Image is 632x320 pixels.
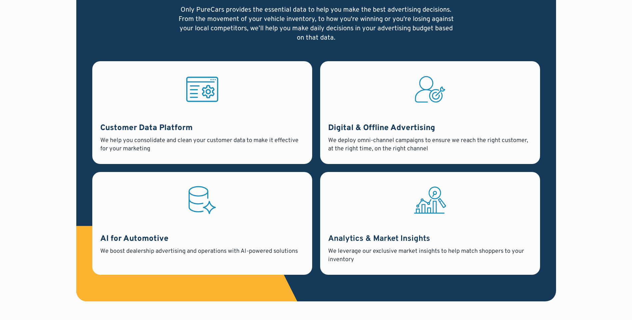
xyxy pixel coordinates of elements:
p: Only PureCars provides the essential data to help you make the best advertising decisions. From t... [178,5,455,43]
div: We help you consolidate and clean your customer data to make it effective for your marketing [100,136,304,153]
strong: Analytics & Market Insights [328,234,430,244]
h3: Customer Data Platform [100,123,304,134]
div: We leverage our exclusive market insights to help match shoppers to your inventory [328,247,532,264]
div: We deploy omni-channel campaigns to ensure we reach the right customer, at the right time, on the... [328,136,532,153]
h3: AI for Automotive [100,234,304,245]
div: We boost dealership advertising and operations with AI-powered solutions [100,247,304,255]
h3: Digital & Offline Advertising [328,123,532,134]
